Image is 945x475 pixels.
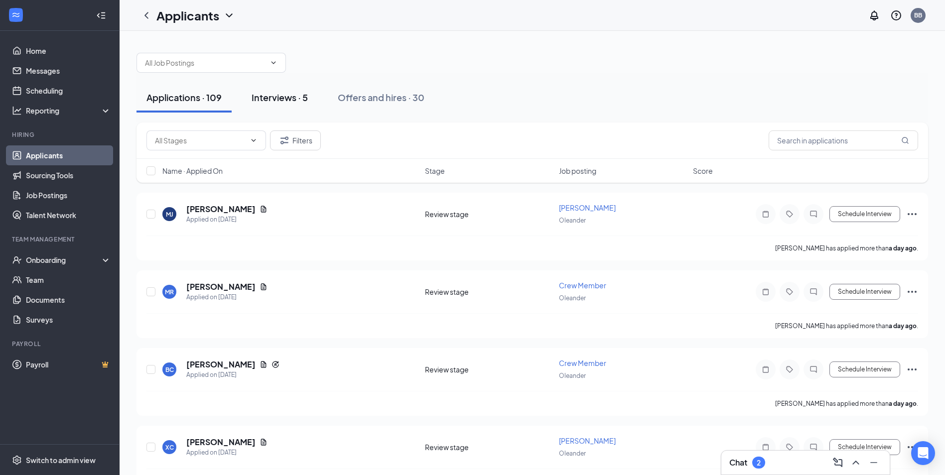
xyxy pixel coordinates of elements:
svg: Analysis [12,106,22,116]
svg: Ellipses [906,441,918,453]
span: Stage [425,166,445,176]
a: Applicants [26,145,111,165]
a: Talent Network [26,205,111,225]
span: Oleander [559,372,586,379]
div: Open Intercom Messenger [911,441,935,465]
span: Oleander [559,450,586,457]
h3: Chat [729,457,747,468]
h5: [PERSON_NAME] [186,437,256,448]
div: BC [165,365,174,374]
svg: ChatInactive [808,288,819,296]
b: a day ago [889,244,917,252]
span: Oleander [559,217,586,224]
span: Crew Member [559,281,606,290]
button: Minimize [866,455,882,471]
a: Team [26,270,111,290]
h5: [PERSON_NAME] [186,281,256,292]
svg: ComposeMessage [832,457,844,469]
svg: ChevronUp [850,457,862,469]
svg: ChatInactive [808,443,819,451]
div: Review stage [425,442,553,452]
h5: [PERSON_NAME] [186,359,256,370]
svg: Minimize [868,457,880,469]
button: Schedule Interview [829,206,900,222]
button: Filter Filters [270,130,321,150]
a: Home [26,41,111,61]
svg: Tag [784,288,796,296]
a: Surveys [26,310,111,330]
div: Payroll [12,340,109,348]
div: Interviews · 5 [252,91,308,104]
svg: UserCheck [12,255,22,265]
svg: Tag [784,365,796,373]
svg: ChevronLeft [140,9,152,21]
div: XC [165,443,174,452]
h5: [PERSON_NAME] [186,204,256,215]
svg: Ellipses [906,363,918,375]
div: Team Management [12,235,109,243]
svg: Note [760,288,772,296]
svg: WorkstreamLogo [11,10,21,20]
div: 2 [757,459,761,467]
svg: Filter [278,134,290,146]
div: MR [165,288,174,296]
button: Schedule Interview [829,361,900,377]
svg: Settings [12,455,22,465]
b: a day ago [889,400,917,407]
div: Hiring [12,130,109,139]
p: [PERSON_NAME] has applied more than . [775,399,918,408]
button: ComposeMessage [830,455,846,471]
a: Messages [26,61,111,81]
div: Applied on [DATE] [186,448,268,458]
div: Review stage [425,209,553,219]
button: Schedule Interview [829,439,900,455]
input: All Stages [155,135,246,146]
div: Applied on [DATE] [186,215,268,225]
a: Documents [26,290,111,310]
span: Name · Applied On [162,166,223,176]
div: Offers and hires · 30 [338,91,424,104]
a: PayrollCrown [26,355,111,374]
svg: Note [760,443,772,451]
h1: Applicants [156,7,219,24]
svg: Note [760,365,772,373]
button: Schedule Interview [829,284,900,300]
svg: Note [760,210,772,218]
span: Job posting [559,166,596,176]
div: BB [914,11,922,19]
svg: ChatInactive [808,365,819,373]
div: Review stage [425,364,553,374]
div: Switch to admin view [26,455,96,465]
svg: Reapply [271,360,279,368]
svg: Tag [784,210,796,218]
svg: Document [260,360,268,368]
input: All Job Postings [145,57,266,68]
p: [PERSON_NAME] has applied more than . [775,322,918,330]
svg: Notifications [868,9,880,21]
svg: Document [260,205,268,213]
p: [PERSON_NAME] has applied more than . [775,244,918,252]
svg: Document [260,283,268,291]
a: Job Postings [26,185,111,205]
span: [PERSON_NAME] [559,436,616,445]
div: Reporting [26,106,112,116]
svg: Collapse [96,10,106,20]
svg: MagnifyingGlass [901,136,909,144]
span: Oleander [559,294,586,302]
svg: ChatInactive [808,210,819,218]
svg: QuestionInfo [890,9,902,21]
span: Score [693,166,713,176]
svg: ChevronDown [223,9,235,21]
svg: Ellipses [906,286,918,298]
div: Applied on [DATE] [186,292,268,302]
svg: Ellipses [906,208,918,220]
svg: Document [260,438,268,446]
span: [PERSON_NAME] [559,203,616,212]
a: Scheduling [26,81,111,101]
span: Crew Member [559,358,606,367]
a: Sourcing Tools [26,165,111,185]
b: a day ago [889,322,917,330]
div: Applied on [DATE] [186,370,279,380]
div: Onboarding [26,255,103,265]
